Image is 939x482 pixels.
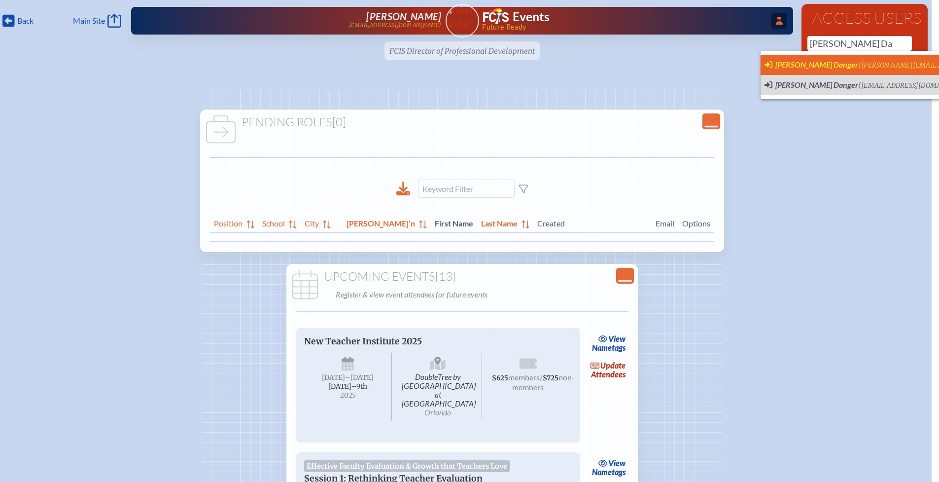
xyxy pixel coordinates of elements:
a: [PERSON_NAME][EMAIL_ADDRESS][DOMAIN_NAME] [163,11,442,31]
span: [PERSON_NAME] Danger [775,60,858,69]
span: [DATE]–⁠9th [328,382,367,391]
span: DoubleTree by [GEOGRAPHIC_DATA] at [GEOGRAPHIC_DATA] [394,353,482,421]
span: update [600,361,626,370]
span: Email [656,217,674,228]
span: members [508,372,540,382]
p: [EMAIL_ADDRESS][DOMAIN_NAME] [349,22,442,29]
div: FCIS Events — Future ready [483,8,762,31]
input: Keyword Filter [418,180,515,198]
span: $725 [543,374,558,382]
span: [PERSON_NAME] Danger [775,80,858,89]
span: [PERSON_NAME] [366,10,441,22]
span: –[DATE] [345,373,374,382]
span: Options [682,217,710,228]
span: [13] [435,269,456,284]
p: Register & view event attendees for future events [336,288,632,301]
span: [0] [332,114,346,129]
span: Main Site [73,16,105,26]
h1: Access Users [807,10,922,26]
a: User Avatar [446,4,479,37]
a: Main Site [73,14,121,28]
span: view [608,458,626,468]
h1: Upcoming Events [290,270,634,284]
h1: Pending Roles [204,115,720,129]
a: viewNametags [590,456,628,479]
div: Download to CSV [396,182,410,196]
a: updateAttendees [588,359,628,381]
p: New Teacher Institute 2025 [304,336,553,347]
span: $625 [492,374,508,382]
span: School [262,217,285,228]
span: 2025 [312,392,384,399]
a: viewNametags [590,332,628,355]
span: First Name [435,217,473,228]
img: User Avatar [441,3,483,30]
span: City [305,217,319,228]
a: FCIS LogoEvents [483,8,550,26]
span: / [540,372,543,382]
h1: Events [513,11,550,23]
span: [DATE] [322,373,345,382]
span: Position [214,217,243,228]
span: Created [537,217,648,228]
span: Back [17,16,34,26]
span: Future Ready [482,24,762,31]
span: [PERSON_NAME]’n [347,217,415,228]
span: Effective Faculty Evaluation & Growth that Teachers Love [304,460,510,472]
input: Person’s name or email [807,36,912,51]
span: Orlando [424,408,451,417]
span: view [608,334,626,343]
img: Florida Council of Independent Schools [483,8,509,24]
span: Last Name [481,217,518,228]
span: non-members [512,372,575,392]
